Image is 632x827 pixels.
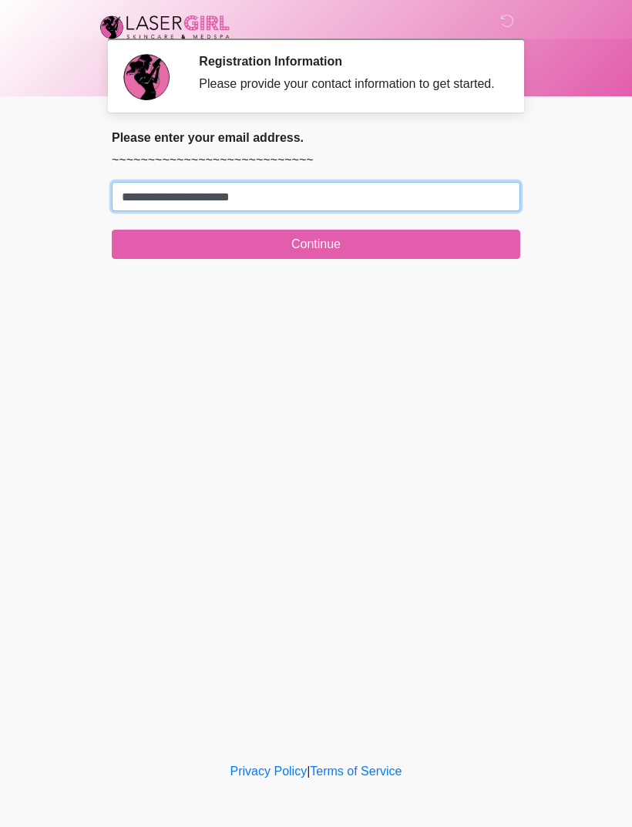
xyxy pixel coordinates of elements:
button: Continue [112,230,520,259]
a: Terms of Service [310,765,402,778]
div: Please provide your contact information to get started. [199,75,497,93]
a: Privacy Policy [230,765,308,778]
a: | [307,765,310,778]
p: ~~~~~~~~~~~~~~~~~~~~~~~~~~~~ [112,151,520,170]
img: Agent Avatar [123,54,170,100]
img: Laser Girl Med Spa LLC Logo [96,12,234,42]
h2: Registration Information [199,54,497,69]
h2: Please enter your email address. [112,130,520,145]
